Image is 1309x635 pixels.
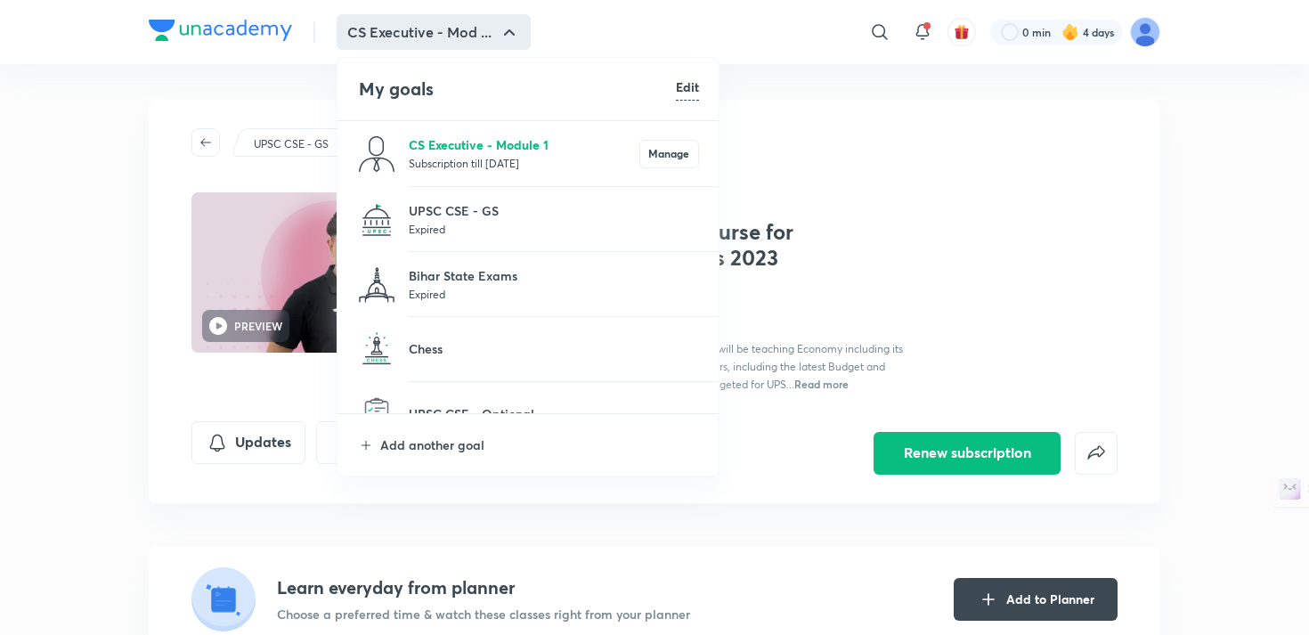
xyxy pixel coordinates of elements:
[359,267,394,303] img: Bihar State Exams
[409,266,699,285] p: Bihar State Exams
[409,339,699,358] p: Chess
[359,202,394,238] img: UPSC CSE - GS
[359,331,394,367] img: Chess
[359,136,394,172] img: CS Executive - Module 1
[359,396,394,432] img: UPSC CSE - Optional
[409,285,699,303] p: Expired
[380,436,699,454] p: Add another goal
[409,404,699,423] p: UPSC CSE - Optional
[409,220,699,238] p: Expired
[639,140,699,168] button: Manage
[409,201,699,220] p: UPSC CSE - GS
[409,135,639,154] p: CS Executive - Module 1
[676,77,699,96] h6: Edit
[359,76,676,102] h4: My goals
[409,154,639,172] p: Subscription till [DATE]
